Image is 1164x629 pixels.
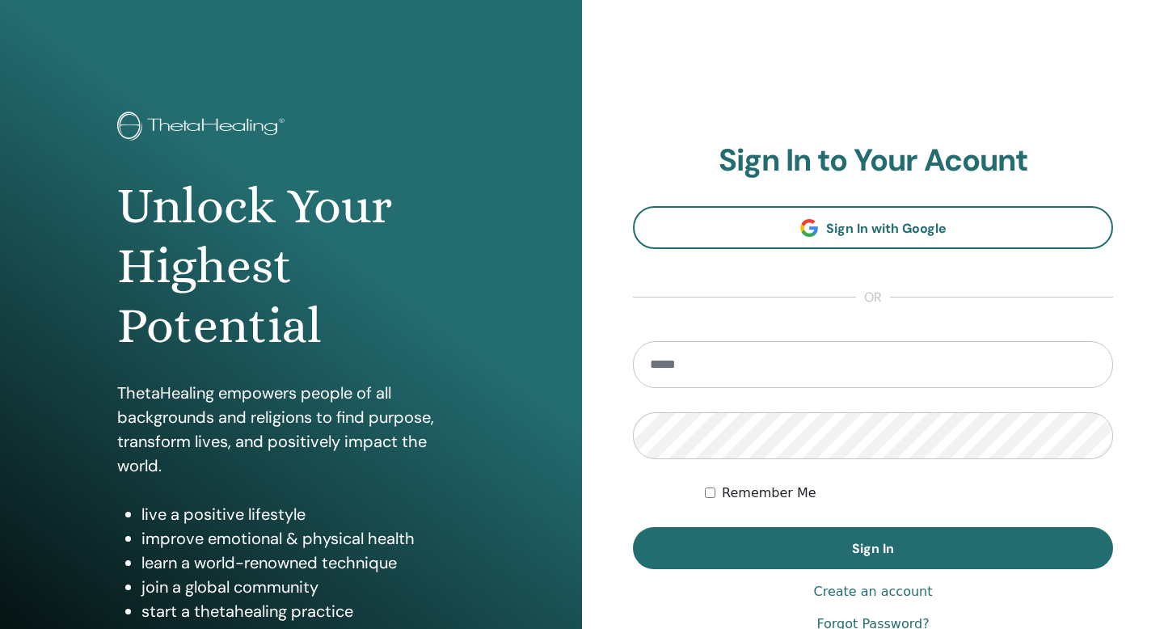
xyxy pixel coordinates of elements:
h1: Unlock Your Highest Potential [117,176,465,357]
h2: Sign In to Your Acount [633,142,1113,179]
p: ThetaHealing empowers people of all backgrounds and religions to find purpose, transform lives, a... [117,381,465,478]
a: Create an account [813,582,932,602]
span: Sign In with Google [826,220,947,237]
li: improve emotional & physical health [141,526,465,551]
label: Remember Me [722,483,816,503]
li: join a global community [141,575,465,599]
a: Sign In with Google [633,206,1113,249]
button: Sign In [633,527,1113,569]
span: or [856,288,890,307]
li: start a thetahealing practice [141,599,465,623]
div: Keep me authenticated indefinitely or until I manually logout [705,483,1113,503]
li: live a positive lifestyle [141,502,465,526]
li: learn a world-renowned technique [141,551,465,575]
span: Sign In [852,540,894,557]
